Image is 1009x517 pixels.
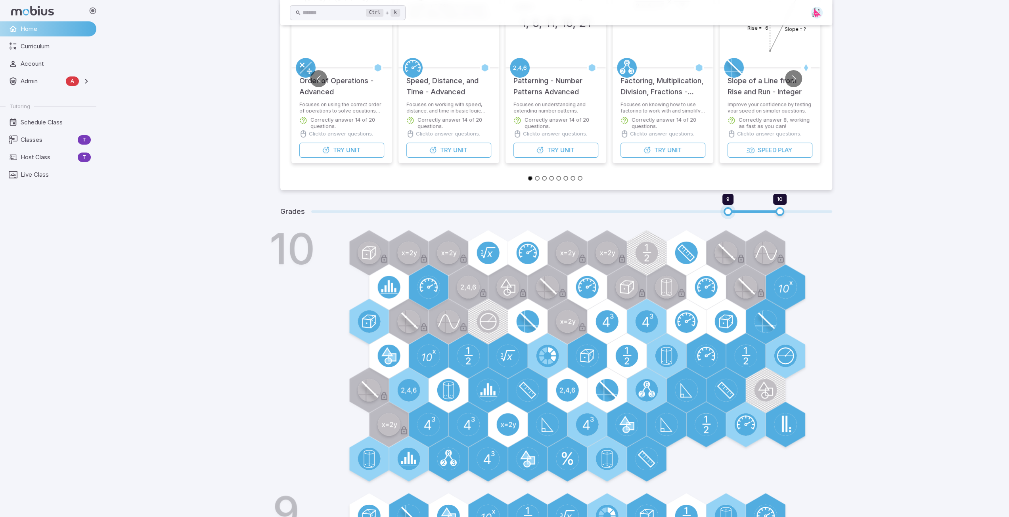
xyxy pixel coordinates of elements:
[724,58,744,78] a: Slope/Linear Equations
[309,130,373,138] p: Click to answer questions.
[811,7,823,19] img: right-triangle.svg
[563,176,568,181] button: Go to slide 6
[21,77,63,86] span: Admin
[21,42,91,51] span: Curriculum
[21,25,91,33] span: Home
[728,101,812,113] p: Improve your confidence by testing your speed on simpler questions.
[10,103,30,110] span: Tutoring
[78,136,91,144] span: T
[296,58,316,78] a: Multiply/Divide
[549,176,554,181] button: Go to slide 4
[523,130,587,138] p: Click to answer questions.
[513,143,598,158] button: TryUnit
[416,130,480,138] p: Click to answer questions.
[521,14,591,32] h3: 1, 6, 11, 16, 21
[510,58,530,78] a: Patterning
[280,206,305,217] h5: Grades
[299,101,384,113] p: Focuses on using the correct order of operations to solve equations with all operations.
[525,116,598,129] p: Correctly answer 14 of 20 questions.
[403,58,423,78] a: Speed/Distance/Time
[406,101,491,113] p: Focuses on working with speed, distance, and time in basic logic puzzles.
[667,146,681,155] span: Unit
[21,118,91,127] span: Schedule Class
[417,116,491,129] p: Correctly answer 14 of 20 questions.
[366,9,384,17] kbd: Ctrl
[630,130,694,138] p: Click to answer questions.
[453,146,467,155] span: Unit
[21,135,75,144] span: Classes
[571,176,575,181] button: Go to slide 7
[620,143,705,158] button: TryUnit
[535,176,540,181] button: Go to slide 2
[528,176,532,181] button: Go to slide 1
[299,143,384,158] button: TryUnit
[513,67,598,97] h5: Patterning - Number Patterns Advanced
[299,67,384,97] h5: Order of Operations - Advanced
[406,67,491,97] h5: Speed, Distance, and Time - Advanced
[620,101,705,113] p: Focuses on knowing how to use factoring to work with and simplify fractions.
[777,196,783,202] span: 10
[785,70,802,87] button: Go to next slide
[440,146,451,155] span: Try
[78,153,91,161] span: T
[547,146,558,155] span: Try
[269,227,315,270] h1: 10
[21,59,91,68] span: Account
[728,67,812,97] h5: Slope of a Line from Rise and Run - Integer
[21,170,91,179] span: Live Class
[654,146,665,155] span: Try
[578,176,582,181] button: Go to slide 8
[556,176,561,181] button: Go to slide 5
[777,146,792,155] span: Play
[728,143,812,158] button: SpeedPlay
[757,146,776,155] span: Speed
[560,146,574,155] span: Unit
[513,101,598,113] p: Focuses on understanding and extending number patterns.
[406,143,491,158] button: TryUnit
[620,67,705,97] h5: Factoring, Multiplication, Division, Fractions - Advanced
[21,153,75,162] span: Host Class
[346,146,360,155] span: Unit
[617,58,637,78] a: Factors/Primes
[310,116,384,129] p: Correctly answer 14 of 20 questions.
[66,77,79,85] span: A
[747,25,768,31] text: Rise = -6
[391,9,400,17] kbd: k
[784,26,806,32] text: Slope = ?
[366,8,400,17] div: +
[542,176,547,181] button: Go to slide 3
[737,130,801,138] p: Click to answer questions.
[310,70,327,87] button: Go to previous slide
[739,116,812,129] p: Correctly answer 8, working as fast as you can!
[726,196,729,202] span: 9
[333,146,344,155] span: Try
[632,116,705,129] p: Correctly answer 14 of 20 questions.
